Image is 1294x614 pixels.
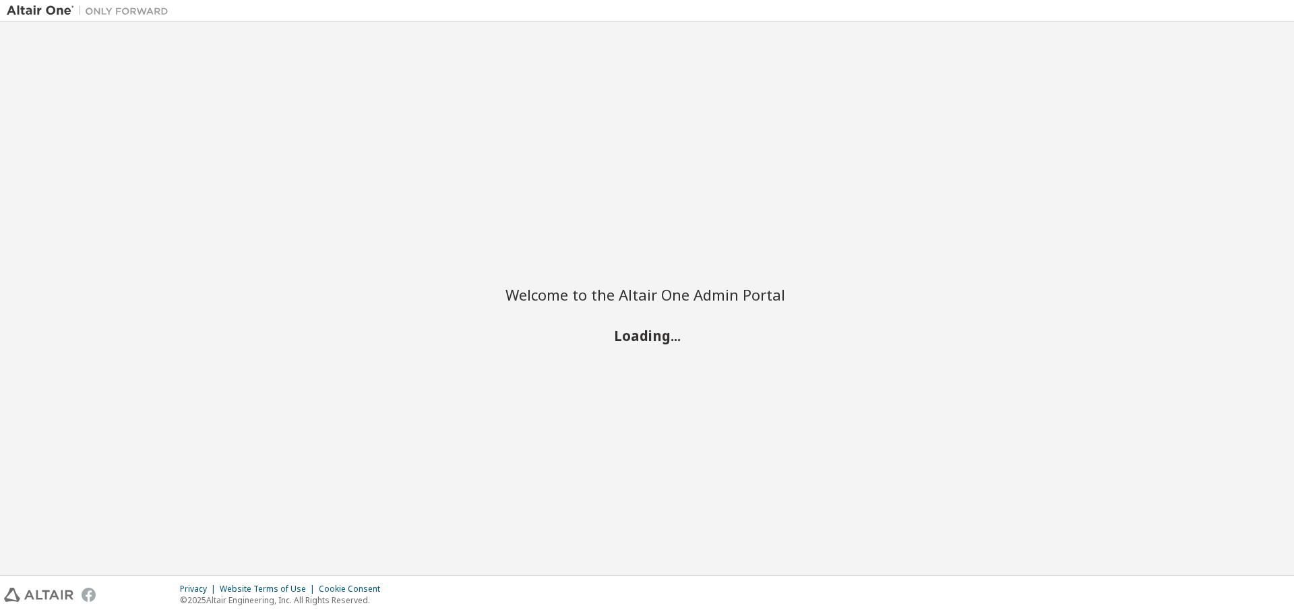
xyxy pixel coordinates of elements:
p: © 2025 Altair Engineering, Inc. All Rights Reserved. [180,594,388,606]
div: Website Terms of Use [220,584,319,594]
h2: Welcome to the Altair One Admin Portal [505,285,789,304]
div: Privacy [180,584,220,594]
img: Altair One [7,4,175,18]
div: Cookie Consent [319,584,388,594]
img: altair_logo.svg [4,588,73,602]
img: facebook.svg [82,588,96,602]
h2: Loading... [505,326,789,344]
